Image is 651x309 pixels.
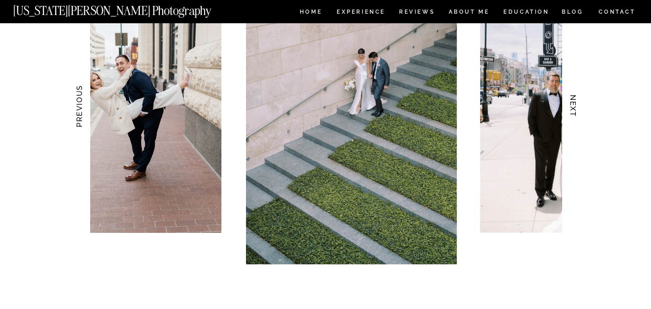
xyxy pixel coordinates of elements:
[598,7,636,17] a: CONTACT
[298,9,324,17] a: HOME
[562,9,584,17] a: BLOG
[337,9,384,17] a: Experience
[74,77,83,135] h3: PREVIOUS
[568,77,578,135] h3: NEXT
[399,9,433,17] a: REVIEWS
[13,5,242,12] a: [US_STATE][PERSON_NAME] Photography
[502,9,550,17] a: EDUCATION
[448,9,490,17] a: ABOUT ME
